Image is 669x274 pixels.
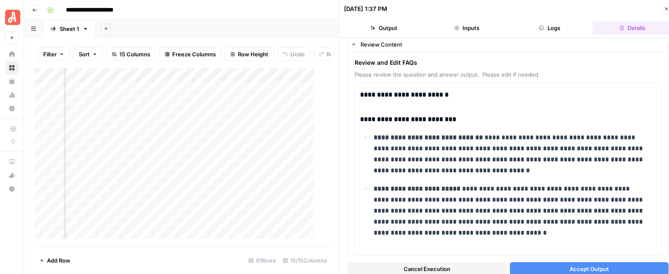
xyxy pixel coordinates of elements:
button: What's new? [5,169,19,182]
span: Redo [327,50,340,58]
div: Sheet 1 [60,25,79,33]
button: Sort [73,47,103,61]
span: Please review the question and answer output. Please edit if needed. [355,70,661,79]
button: Logs [510,21,589,35]
a: Sheet 1 [43,20,96,37]
button: Filter [38,47,70,61]
a: Settings [5,102,19,115]
div: Review Content [361,40,663,49]
a: AirOps Academy [5,155,19,169]
button: Row Height [225,47,274,61]
span: Review and Edit FAQs [355,58,661,67]
button: Redo [314,47,346,61]
span: Accept Output [570,265,609,273]
span: Add Row [47,256,70,265]
button: Output [344,21,424,35]
div: What's new? [6,169,18,182]
button: Help + Support [5,182,19,196]
button: Workspace: Angi [5,7,19,28]
button: Add Row [34,254,75,267]
div: 15/15 Columns [279,254,330,267]
span: Cancel Execution [404,265,450,273]
span: 15 Columns [119,50,150,58]
span: Sort [79,50,90,58]
a: Home [5,47,19,61]
button: Review Content [348,38,668,51]
span: Row Height [238,50,268,58]
img: Angi Logo [5,10,20,25]
button: Inputs [427,21,507,35]
span: Freeze Columns [172,50,216,58]
a: Usage [5,88,19,102]
span: Undo [290,50,305,58]
a: Browse [5,61,19,75]
div: 61 Rows [245,254,279,267]
div: [DATE] 1:37 PM [344,5,387,13]
a: Your Data [5,75,19,88]
button: Freeze Columns [159,47,221,61]
span: Filter [43,50,57,58]
button: 15 Columns [106,47,156,61]
button: Undo [277,47,310,61]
